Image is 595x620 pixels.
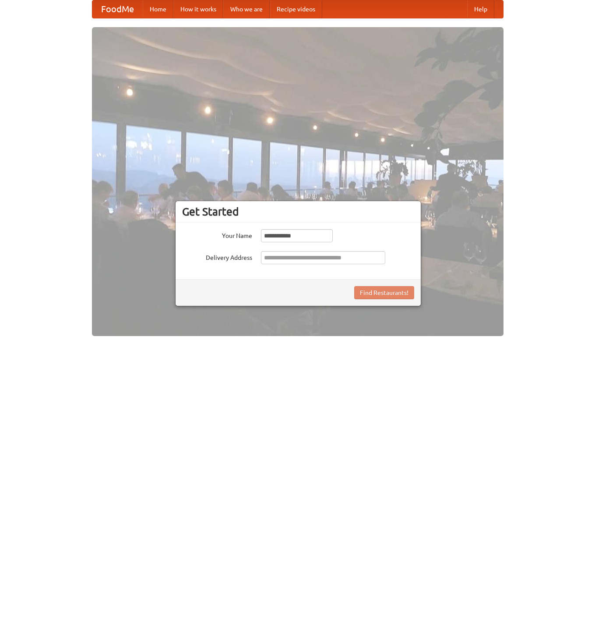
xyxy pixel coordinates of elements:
[354,286,414,299] button: Find Restaurants!
[467,0,494,18] a: Help
[182,251,252,262] label: Delivery Address
[182,205,414,218] h3: Get Started
[173,0,223,18] a: How it works
[182,229,252,240] label: Your Name
[223,0,270,18] a: Who we are
[143,0,173,18] a: Home
[92,0,143,18] a: FoodMe
[270,0,322,18] a: Recipe videos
